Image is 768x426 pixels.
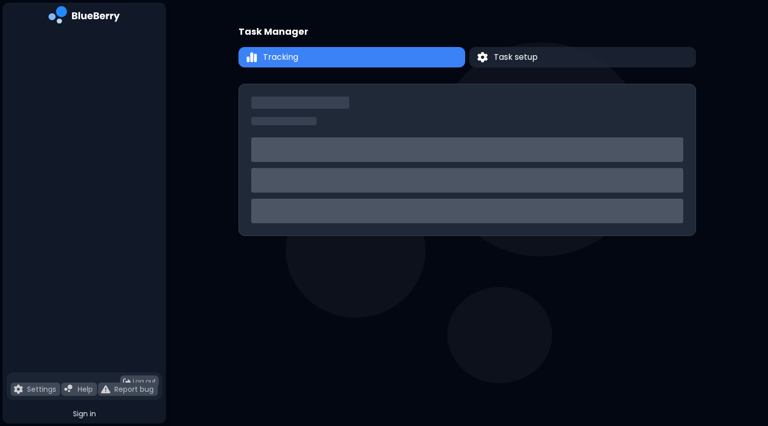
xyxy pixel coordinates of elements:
img: logout [123,378,131,386]
img: file icon [101,385,110,394]
img: company logo [49,6,120,27]
span: Sign in [73,409,96,418]
span: Task setup [494,51,538,63]
p: Help [78,385,93,394]
img: Task setup [477,52,488,63]
img: Tracking [247,52,257,63]
button: TrackingTracking [238,47,465,67]
p: Report bug [114,385,154,394]
button: Task setupTask setup [469,47,696,67]
button: Sign in [7,404,162,423]
span: Tracking [263,51,298,63]
h1: Task Manager [238,25,308,39]
img: file icon [64,385,74,394]
span: Log out [133,377,156,386]
img: file icon [14,385,23,394]
p: Settings [27,385,56,394]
